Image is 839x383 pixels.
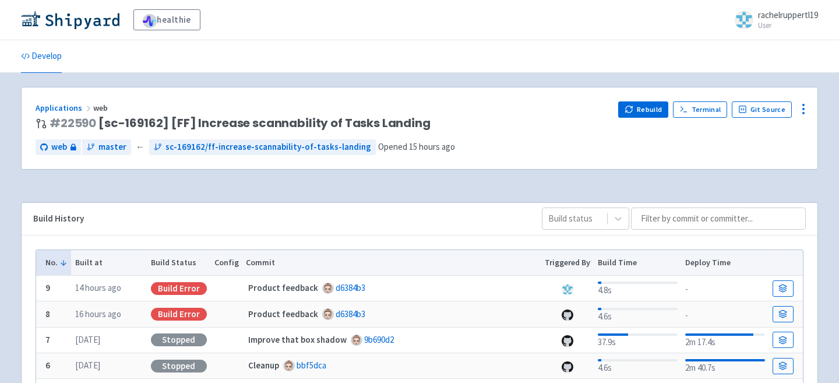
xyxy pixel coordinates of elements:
[21,40,62,73] a: Develop
[618,101,668,118] button: Rebuild
[773,306,794,322] a: Build Details
[45,308,50,319] b: 8
[248,360,279,371] strong: Cleanup
[50,115,96,131] a: #22590
[409,141,455,152] time: 15 hours ago
[685,280,765,296] div: -
[33,212,523,226] div: Build History
[248,334,347,345] strong: Improve that box shadow
[773,332,794,348] a: Build Details
[631,208,806,230] input: Filter by commit or committer...
[728,10,818,29] a: rachelruppertl19 User
[93,103,110,113] span: web
[364,334,394,345] a: 9b690d2
[75,282,121,293] time: 14 hours ago
[594,250,681,276] th: Build Time
[598,305,678,324] div: 4.6s
[36,139,81,155] a: web
[21,10,119,29] img: Shipyard logo
[136,140,144,154] span: ←
[133,9,200,30] a: healthie
[681,250,769,276] th: Deploy Time
[685,357,765,375] div: 2m 40.7s
[75,334,100,345] time: [DATE]
[50,117,431,130] span: [sc-169162] [FF] Increase scannability of Tasks Landing
[98,140,126,154] span: master
[36,103,93,113] a: Applications
[758,22,818,29] small: User
[248,282,318,293] strong: Product feedback
[378,141,455,152] span: Opened
[758,9,818,20] span: rachelruppertl19
[75,308,121,319] time: 16 hours ago
[242,250,541,276] th: Commit
[165,140,371,154] span: sc-169162/ff-increase-scannability-of-tasks-landing
[598,357,678,375] div: 4.6s
[773,280,794,297] a: Build Details
[45,282,50,293] b: 9
[51,140,67,154] span: web
[71,250,147,276] th: Built at
[685,331,765,349] div: 2m 17.4s
[336,308,365,319] a: d6384b3
[673,101,727,118] a: Terminal
[732,101,792,118] a: Git Source
[45,334,50,345] b: 7
[151,360,207,373] div: Stopped
[598,279,678,297] div: 4.8s
[75,360,100,371] time: [DATE]
[685,307,765,322] div: -
[598,331,678,349] div: 37.9s
[297,360,326,371] a: bbf5dca
[151,333,207,346] div: Stopped
[151,308,207,321] div: Build Error
[149,139,376,155] a: sc-169162/ff-increase-scannability-of-tasks-landing
[336,282,365,293] a: d6384b3
[210,250,242,276] th: Config
[773,358,794,374] a: Build Details
[82,139,131,155] a: master
[151,282,207,295] div: Build Error
[541,250,594,276] th: Triggered By
[248,308,318,319] strong: Product feedback
[45,256,68,269] button: No.
[45,360,50,371] b: 6
[147,250,210,276] th: Build Status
